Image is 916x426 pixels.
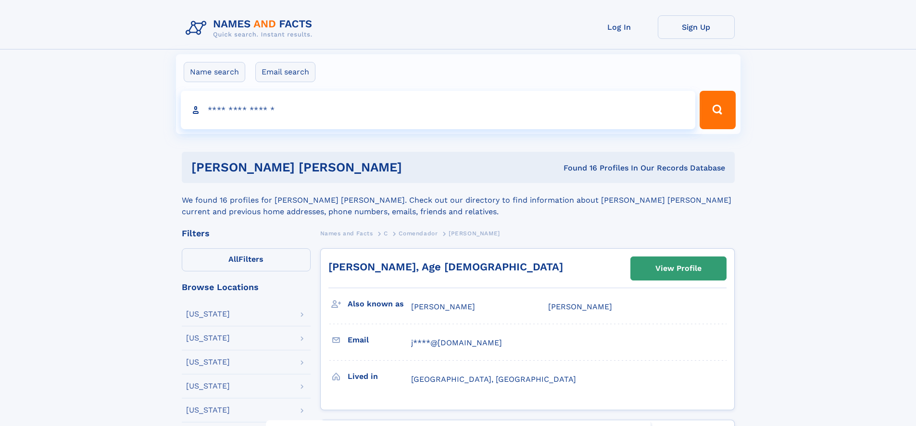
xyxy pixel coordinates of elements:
[399,227,438,239] a: Comendador
[411,302,475,311] span: [PERSON_NAME]
[182,248,311,271] label: Filters
[182,183,735,218] div: We found 16 profiles for [PERSON_NAME] [PERSON_NAME]. Check out our directory to find information...
[182,15,320,41] img: Logo Names and Facts
[548,302,612,311] span: [PERSON_NAME]
[384,230,388,237] span: C
[483,163,725,173] div: Found 16 Profiles In Our Records Database
[255,62,315,82] label: Email search
[186,406,230,414] div: [US_STATE]
[181,91,696,129] input: search input
[186,382,230,390] div: [US_STATE]
[320,227,373,239] a: Names and Facts
[348,368,411,385] h3: Lived in
[399,230,438,237] span: Comendador
[186,310,230,318] div: [US_STATE]
[186,334,230,342] div: [US_STATE]
[384,227,388,239] a: C
[348,332,411,348] h3: Email
[182,229,311,238] div: Filters
[700,91,735,129] button: Search Button
[182,283,311,292] div: Browse Locations
[631,257,726,280] a: View Profile
[581,15,658,39] a: Log In
[658,15,735,39] a: Sign Up
[186,358,230,366] div: [US_STATE]
[184,62,245,82] label: Name search
[449,230,500,237] span: [PERSON_NAME]
[348,296,411,312] h3: Also known as
[411,375,576,384] span: [GEOGRAPHIC_DATA], [GEOGRAPHIC_DATA]
[328,261,563,273] a: [PERSON_NAME], Age [DEMOGRAPHIC_DATA]
[191,161,483,173] h1: [PERSON_NAME] [PERSON_NAME]
[228,255,238,264] span: All
[655,257,702,280] div: View Profile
